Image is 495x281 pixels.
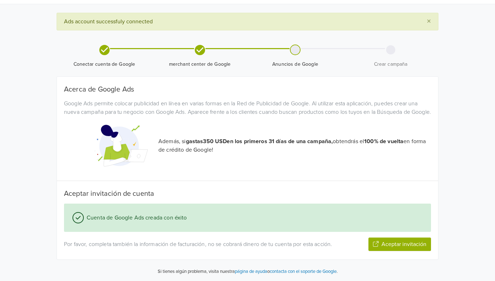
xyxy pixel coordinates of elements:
[95,119,148,172] img: Google Promotional Codes
[64,189,431,198] h5: Aceptar invitación de cuenta
[186,138,333,145] strong: gastas 350 USD en los primeros 31 días de una campaña,
[346,61,436,68] span: Crear campaña
[59,61,149,68] span: Conectar cuenta de Google
[64,240,337,248] p: Por favor, completa también la información de facturación, no se cobrará dinero de tu cuenta por ...
[368,238,431,251] button: Aceptar invitación
[427,16,431,27] span: ×
[57,13,438,30] div: Ads account successfuly connected
[155,61,245,68] span: merchant center de Google
[59,99,436,116] div: Google Ads permite colocar publicidad en línea en varias formas en la Red de Publicidad de Google...
[158,268,338,275] p: Si tienes algún problema, visita nuestra o .
[84,213,187,222] span: Cuenta de Google Ads creada con éxito
[158,137,431,154] p: Además, si obtendrás el en forma de crédito de Google!
[270,269,337,274] a: contacta con el soporte de Google
[250,61,340,68] span: Anuncios de Google
[64,85,431,94] h5: Acerca de Google Ads
[235,269,267,274] a: página de ayuda
[420,13,438,30] button: Close
[364,138,403,145] strong: 100% de vuelta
